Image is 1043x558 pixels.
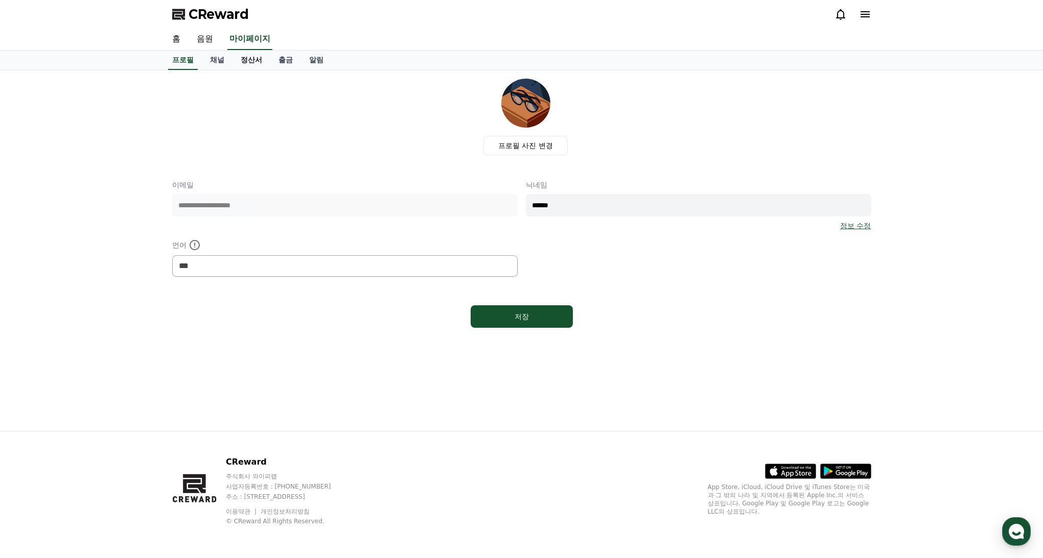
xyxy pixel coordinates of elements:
[226,508,258,515] a: 이용약관
[151,339,176,347] span: Settings
[708,483,871,516] p: App Store, iCloud, iCloud Drive 및 iTunes Store는 미국과 그 밖의 나라 및 지역에서 등록된 Apple Inc.의 서비스 상표입니다. Goo...
[270,51,301,70] a: 출금
[483,136,568,155] label: 프로필 사진 변경
[189,29,221,50] a: 음원
[471,305,573,328] button: 저장
[226,493,351,501] p: 주소 : [STREET_ADDRESS]
[26,339,44,347] span: Home
[261,508,310,515] a: 개인정보처리방침
[301,51,332,70] a: 알림
[233,51,270,70] a: 정산서
[226,482,351,491] p: 사업자등록번호 : [PHONE_NUMBER]
[491,311,552,322] div: 저장
[226,472,351,480] p: 주식회사 와이피랩
[168,51,198,70] a: 프로필
[3,324,67,349] a: Home
[189,6,249,22] span: CReward
[67,324,132,349] a: Messages
[172,180,518,190] p: 이메일
[226,517,351,525] p: © CReward All Rights Reserved.
[526,180,871,190] p: 닉네임
[172,239,518,251] p: 언어
[172,6,249,22] a: CReward
[227,29,272,50] a: 마이페이지
[226,456,351,468] p: CReward
[132,324,196,349] a: Settings
[840,221,871,231] a: 정보 수정
[501,79,550,128] img: profile_image
[85,339,115,348] span: Messages
[164,29,189,50] a: 홈
[202,51,233,70] a: 채널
